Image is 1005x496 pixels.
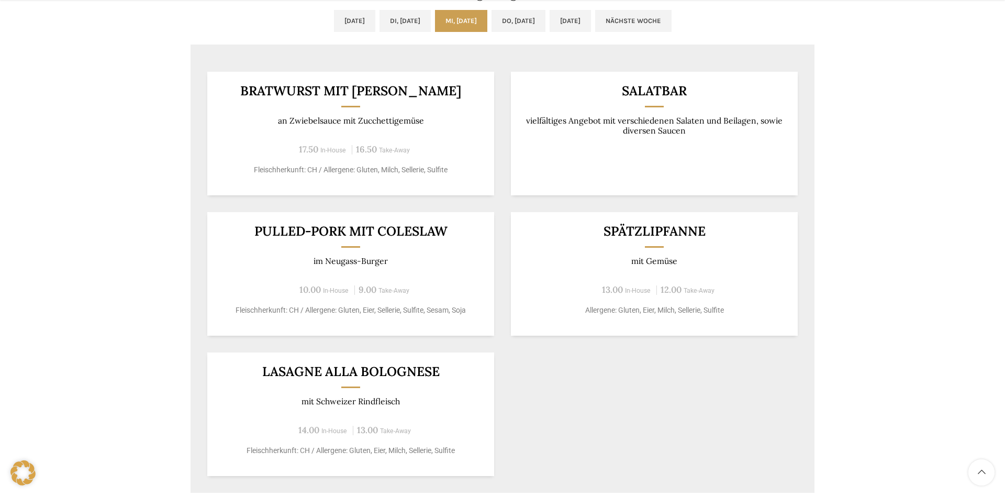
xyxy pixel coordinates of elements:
[550,10,591,32] a: [DATE]
[378,287,409,294] span: Take-Away
[356,144,377,155] span: 16.50
[299,284,321,295] span: 10.00
[220,305,482,316] p: Fleischherkunft: CH / Allergene: Gluten, Eier, Sellerie, Sulfite, Sesam, Soja
[595,10,672,32] a: Nächste Woche
[321,427,347,435] span: In-House
[220,445,482,456] p: Fleischherkunft: CH / Allergene: Gluten, Eier, Milch, Sellerie, Sulfite
[379,10,431,32] a: Di, [DATE]
[323,287,349,294] span: In-House
[220,84,482,97] h3: Bratwurst mit [PERSON_NAME]
[524,225,785,238] h3: Spätzlipfanne
[661,284,682,295] span: 12.00
[602,284,623,295] span: 13.00
[684,287,714,294] span: Take-Away
[524,305,785,316] p: Allergene: Gluten, Eier, Milch, Sellerie, Sulfite
[334,10,375,32] a: [DATE]
[220,256,482,266] p: im Neugass-Burger
[320,147,346,154] span: In-House
[524,256,785,266] p: mit Gemüse
[359,284,376,295] span: 9.00
[492,10,545,32] a: Do, [DATE]
[379,147,410,154] span: Take-Away
[357,424,378,436] span: 13.00
[968,459,995,486] a: Scroll to top button
[524,84,785,97] h3: Salatbar
[220,164,482,175] p: Fleischherkunft: CH / Allergene: Gluten, Milch, Sellerie, Sulfite
[298,424,319,436] span: 14.00
[380,427,411,435] span: Take-Away
[220,116,482,126] p: an Zwiebelsauce mit Zucchettigemüse
[220,396,482,406] p: mit Schweizer Rindfleisch
[435,10,487,32] a: Mi, [DATE]
[299,144,318,155] span: 17.50
[220,225,482,238] h3: Pulled-Pork mit Coleslaw
[625,287,651,294] span: In-House
[220,365,482,378] h3: Lasagne alla Bolognese
[524,116,785,136] p: vielfältiges Angebot mit verschiedenen Salaten und Beilagen, sowie diversen Saucen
